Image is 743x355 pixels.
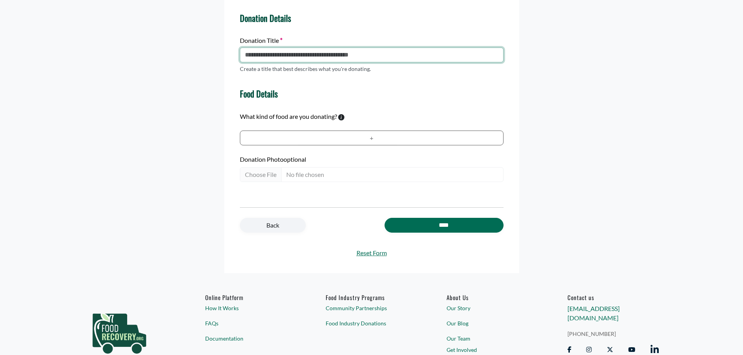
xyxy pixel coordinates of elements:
a: Back [240,218,306,233]
a: [EMAIL_ADDRESS][DOMAIN_NAME] [567,305,620,321]
a: Reset Form [240,248,504,258]
a: How It Works [205,304,296,312]
a: Food Industry Donations [326,319,417,327]
a: Documentation [205,334,296,343]
p: Create a title that best describes what you're donating. [240,65,371,73]
h4: Donation Details [240,13,504,23]
a: Our Blog [447,319,538,327]
h4: Food Details [240,88,278,99]
label: What kind of food are you donating? [240,112,337,121]
label: Donation Photo [240,155,504,164]
a: Our Team [447,334,538,343]
svg: To calculate environmental impacts, we follow the Food Loss + Waste Protocol [338,114,344,120]
a: About Us [447,294,538,301]
a: [PHONE_NUMBER] [567,330,659,338]
a: Get Involved [447,346,538,354]
a: FAQs [205,319,296,327]
label: Donation Title [240,36,282,45]
h6: Food Industry Programs [326,294,417,301]
span: optional [284,155,306,163]
a: Our Story [447,304,538,312]
h6: Online Platform [205,294,296,301]
a: Community Partnerships [326,304,417,312]
h6: Contact us [567,294,659,301]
